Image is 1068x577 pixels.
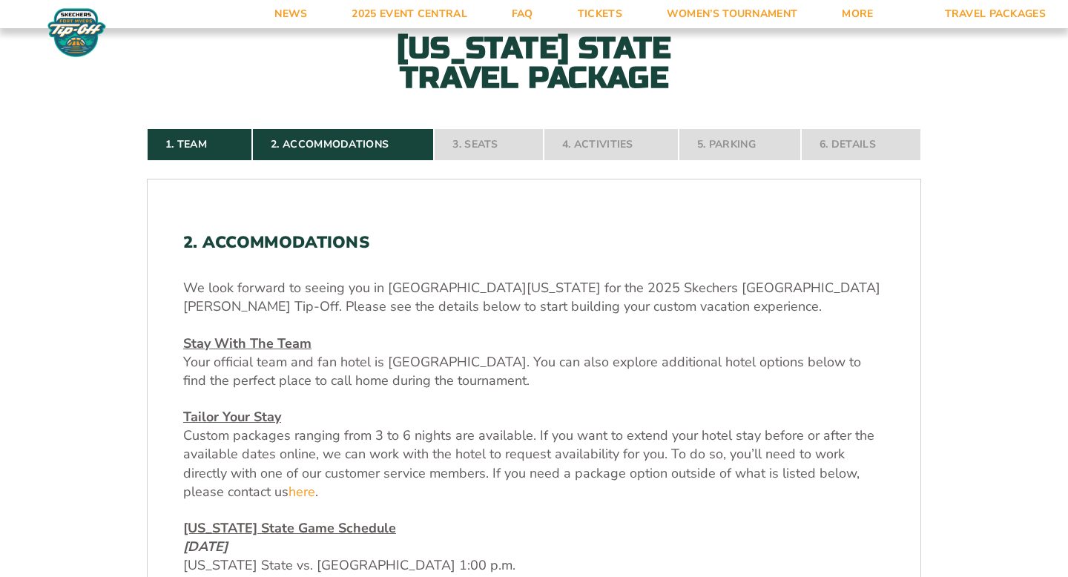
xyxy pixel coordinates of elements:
u: Stay With The Team [183,334,311,352]
a: 1. Team [147,128,252,161]
span: Your official team and fan hotel is [GEOGRAPHIC_DATA]. You can also explore additional hotel opti... [183,353,861,389]
span: [US_STATE] State Game Schedule [183,519,396,537]
span: . [315,483,318,501]
a: here [289,483,315,501]
img: Fort Myers Tip-Off [44,7,109,58]
p: We look forward to seeing you in [GEOGRAPHIC_DATA][US_STATE] for the 2025 Skechers [GEOGRAPHIC_DA... [183,279,885,316]
u: Tailor Your Stay [183,408,281,426]
h2: [US_STATE] State Travel Package [371,33,697,93]
span: Custom packages ranging from 3 to 6 nights are available. If you want to extend your hotel stay b... [183,426,874,501]
em: [DATE] [183,538,228,555]
h2: 2. Accommodations [183,233,885,252]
